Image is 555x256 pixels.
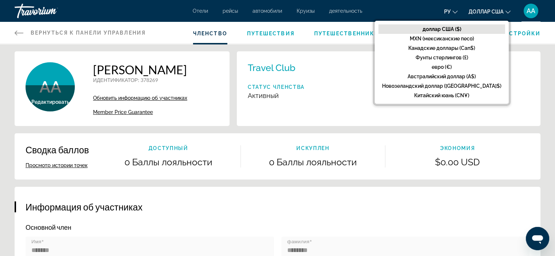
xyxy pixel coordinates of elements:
[93,77,138,83] span: ИДЕНТИФИКАТОР
[26,201,529,212] h3: Информация об участниках
[248,92,305,99] p: Активный
[382,83,501,89] font: Новозеландский доллар ([GEOGRAPHIC_DATA]$)
[329,8,362,14] a: деятельность
[297,8,315,14] a: Круизы
[378,81,505,91] button: Новозеландский доллар ([GEOGRAPHIC_DATA]$)
[408,45,475,51] font: Канадские доллары (Can$)
[223,8,238,14] a: рейсы
[385,145,529,151] p: Экономия
[378,24,505,34] button: доллар США ($)
[241,157,385,168] p: 0 Баллы лояльности
[15,1,88,20] a: Травориум
[378,72,505,81] button: Австралийский доллар (A$)
[469,6,510,17] button: Изменить валюту
[423,26,461,32] font: доллар США ($)
[408,74,476,79] font: Австралийский доллар (A$)
[444,9,451,15] font: ру
[378,91,505,100] button: Китайский юань (CN¥)
[96,157,240,168] p: 0 Баллы лояльности
[93,95,187,101] a: Обновить информацию об участниках
[93,109,153,115] span: Member Price Guarantee
[287,239,309,244] mat-label: фамилия
[93,62,187,77] h1: [PERSON_NAME]
[26,162,88,169] button: Просмотр истории точек
[444,6,458,17] button: Изменить язык
[416,55,468,60] font: Фунты стерлингов (£)
[253,8,282,14] a: автомобили
[241,145,385,151] p: искуплен
[410,36,474,42] font: MXN (мексиканские песо)
[15,22,146,44] a: Вернуться к панели управления
[414,92,469,98] font: Китайский юань (CN¥)
[26,223,529,231] p: Основной член
[385,157,529,168] p: $0.00 USD
[378,53,505,62] button: Фунты стерлингов (£)
[93,77,187,83] p: : 378269
[193,8,208,14] a: Отели
[378,34,505,43] button: MXN (мексиканские песо)
[432,64,452,70] font: евро (€)
[527,7,535,15] font: АА
[248,84,305,90] p: Статус членства
[31,239,42,244] mat-label: Имя
[96,145,240,151] p: Доступный
[26,144,89,155] p: Сводка баллов
[247,31,294,36] a: Путешествия
[314,31,379,36] a: Путешественники
[31,30,146,36] span: Вернуться к панели управления
[501,31,540,36] a: Настройки
[526,227,549,250] iframe: Кнопка запуска окна обмена сообщениями
[193,31,227,36] a: Членство
[248,62,296,73] p: Travel Club
[469,9,504,15] font: доллар США
[378,62,505,72] button: евро (€)
[378,43,505,53] button: Канадские доллары (Can$)
[31,99,69,105] button: Редактировать
[39,78,61,97] span: AA
[521,3,540,19] button: Меню пользователя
